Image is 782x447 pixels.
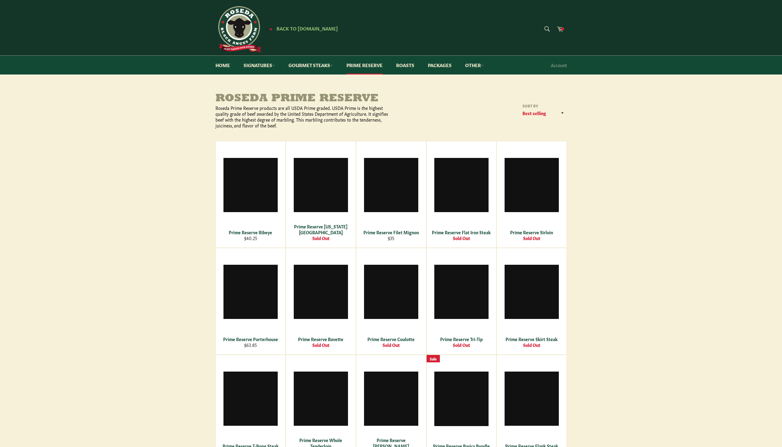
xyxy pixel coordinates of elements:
[356,141,426,248] a: Prime Reserve Filet Mignon Prime Reserve Filet Mignon $35
[430,342,492,348] div: Sold Out
[426,141,497,248] a: Prime Reserve Flat Iron Steak Prime Reserve Flat Iron Steak Sold Out
[422,56,458,74] a: Packages
[215,93,391,105] h1: Roseda Prime Reserve
[360,229,422,235] div: Prime Reserve Filet Mignon
[360,342,422,348] div: Sold Out
[427,355,440,363] div: Sale
[501,336,563,342] div: Prime Reserve Skirt Steak
[290,235,352,241] div: Sold Out
[356,248,426,355] a: Prime Reserve Coulotte Prime Reserve Coulotte Sold Out
[219,342,281,348] div: $63.85
[501,235,563,241] div: Sold Out
[269,26,272,31] span: ★
[215,105,391,129] p: Roseda Prime Reserve products are all USDA Prime graded. USDA Prime is the highest quality grade ...
[266,26,338,31] a: ★ Back to [DOMAIN_NAME]
[282,56,339,74] a: Gourmet Steaks
[290,342,352,348] div: Sold Out
[215,6,262,52] img: Roseda Beef
[360,235,422,241] div: $35
[459,56,490,74] a: Other
[497,141,567,248] a: Prime Reserve Sirloin Prime Reserve Sirloin Sold Out
[286,141,356,248] a: Prime Reserve New York Strip Prime Reserve [US_STATE][GEOGRAPHIC_DATA] Sold Out
[360,336,422,342] div: Prime Reserve Coulotte
[286,248,356,355] a: Prime Reserve Bavette Prime Reserve Bavette Sold Out
[430,229,492,235] div: Prime Reserve Flat Iron Steak
[501,229,563,235] div: Prime Reserve Sirloin
[237,56,281,74] a: Signatures
[340,56,389,74] a: Prime Reserve
[548,56,570,74] a: Account
[430,336,492,342] div: Prime Reserve Tri-Tip
[276,25,338,31] span: Back to [DOMAIN_NAME]
[430,235,492,241] div: Sold Out
[219,235,281,241] div: $40.25
[219,229,281,235] div: Prime Reserve Ribeye
[501,342,563,348] div: Sold Out
[426,248,497,355] a: Prime Reserve Tri-Tip Prime Reserve Tri-Tip Sold Out
[215,141,286,248] a: Prime Reserve Ribeye Prime Reserve Ribeye $40.25
[521,103,567,108] label: Sort by
[215,248,286,355] a: Prime Reserve Porterhouse Prime Reserve Porterhouse $63.85
[290,336,352,342] div: Prime Reserve Bavette
[209,56,236,74] a: Home
[497,248,567,355] a: Prime Reserve Skirt Steak Prime Reserve Skirt Steak Sold Out
[290,223,352,236] div: Prime Reserve [US_STATE][GEOGRAPHIC_DATA]
[219,336,281,342] div: Prime Reserve Porterhouse
[390,56,420,74] a: Roasts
